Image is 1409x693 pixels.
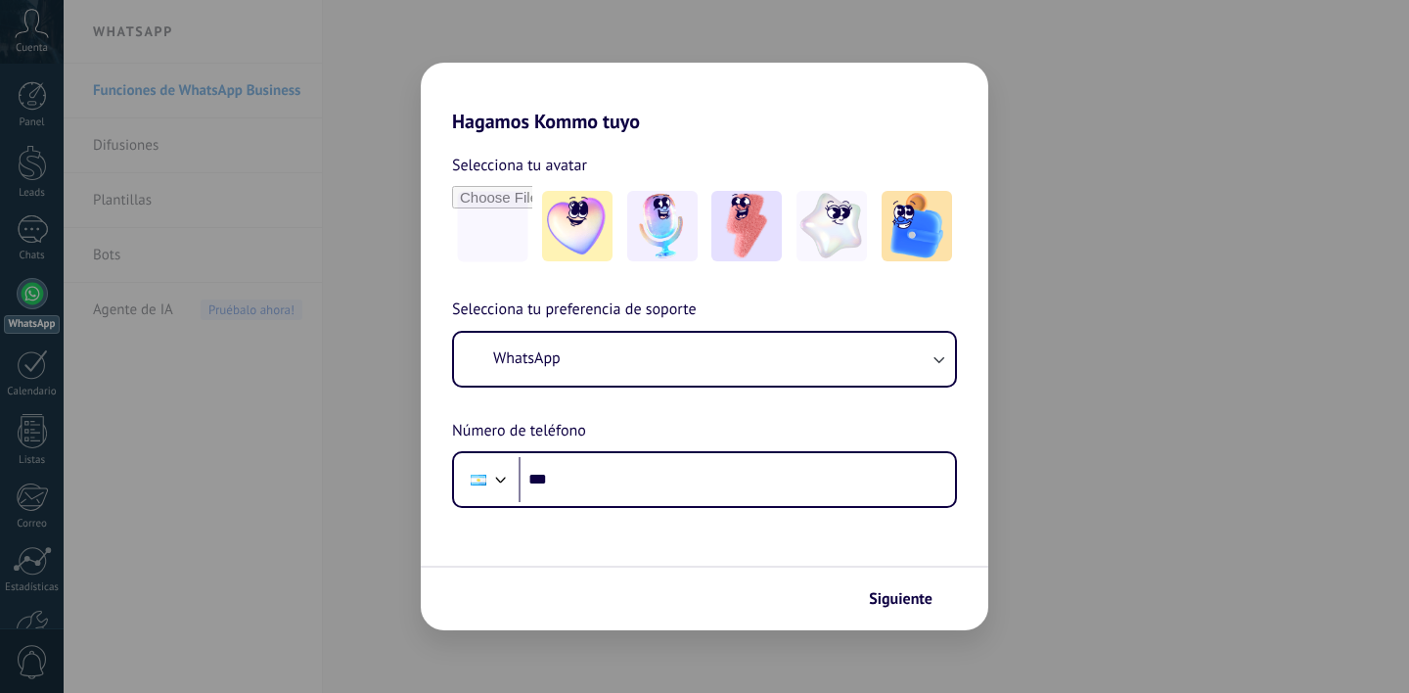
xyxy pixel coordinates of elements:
[711,191,782,261] img: -3.jpeg
[542,191,613,261] img: -1.jpeg
[452,298,697,323] span: Selecciona tu preferencia de soporte
[493,348,561,368] span: WhatsApp
[452,419,586,444] span: Número de teléfono
[882,191,952,261] img: -5.jpeg
[460,459,497,500] div: Argentina: + 54
[421,63,988,133] h2: Hagamos Kommo tuyo
[452,153,587,178] span: Selecciona tu avatar
[869,592,932,606] span: Siguiente
[796,191,867,261] img: -4.jpeg
[627,191,698,261] img: -2.jpeg
[454,333,955,386] button: WhatsApp
[860,582,959,616] button: Siguiente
